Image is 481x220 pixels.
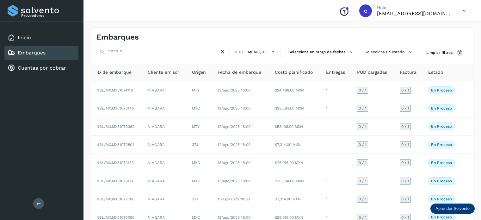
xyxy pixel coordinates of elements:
td: NIAGARA [143,81,187,99]
div: Inicio [4,31,78,45]
span: 12/ago/2025 18:00 [218,142,250,147]
p: En proceso [431,106,452,110]
div: Aprender Solvento [430,204,475,214]
span: 13/ago/2025 18:00 [218,160,250,165]
span: 0 / 1 [359,143,367,147]
td: NIAGARA [143,190,187,208]
p: cuentasespeciales8_met@castores.com.mx [377,10,453,16]
td: MXC [187,172,213,190]
span: 0 / 1 [401,125,409,129]
span: Cliente emisor [148,69,179,76]
td: MXC [187,154,213,172]
div: Embarques [4,46,78,60]
span: 0 / 1 [401,216,409,219]
td: 1 [321,99,352,117]
td: 1 [321,154,352,172]
button: Selecciona un estado [362,47,416,57]
td: NIAGARA [143,99,187,117]
span: 0 / 1 [359,197,367,201]
td: 1 [321,136,352,154]
span: 0 / 1 [359,88,367,92]
a: Embarques [18,50,46,56]
td: MTY [187,117,213,135]
span: 11/ago/2025 18:00 [218,197,250,201]
span: 0 / 1 [359,179,367,183]
span: 0 / 1 [401,88,409,92]
span: 0 / 1 [359,106,367,110]
p: Hola, [377,5,453,10]
span: Factura [400,69,416,76]
td: NIAGARA [143,136,187,154]
span: Limpiar filtros [426,50,453,55]
span: Costo planificado [275,69,313,76]
td: $38,584.00 MXN [270,99,321,117]
span: NBL/MX.MX51073362 [96,124,134,129]
a: Inicio [18,35,31,41]
span: NBL/MX.MX51072780 [96,197,134,201]
span: Origen [192,69,206,76]
span: POD cargadas [357,69,387,76]
span: 0 / 1 [359,125,367,129]
span: 0 / 1 [401,143,409,147]
span: 0 / 1 [401,161,409,165]
td: $25,016.00 MXN [270,154,321,172]
td: 1 [321,190,352,208]
span: NBL/MX.MX51073090 [96,215,134,220]
span: NBL/MX.MX51072804 [96,142,134,147]
td: $38,584.00 MXN [270,172,321,190]
button: ID de embarque [231,47,278,56]
td: 1 [321,117,352,135]
span: 0 / 1 [359,161,367,165]
span: NBL/MX.MX51074118 [96,88,133,92]
td: 1 [321,172,352,190]
p: En proceso [431,160,452,165]
p: En proceso [431,179,452,183]
p: En proceso [431,197,452,201]
span: 0 / 1 [359,216,367,219]
td: NIAGARA [143,172,187,190]
div: Cuentas por cobrar [4,61,78,75]
td: 1 [321,81,352,99]
span: NBL/MX.MX51073133 [96,160,134,165]
span: 0 / 1 [401,179,409,183]
span: ID de embarque [233,49,267,55]
td: $7,314.00 MXN [270,190,321,208]
a: Cuentas por cobrar [18,65,66,71]
span: 0 / 1 [401,106,409,110]
p: Aprender Solvento [435,206,470,211]
span: 13/ago/2025 18:00 [218,88,250,92]
span: Estado [428,69,443,76]
p: Proveedores [21,13,76,18]
span: Entregas [326,69,345,76]
p: En proceso [431,215,452,219]
h4: Embarques [96,33,139,42]
span: ID de embarque [96,69,132,76]
span: Fecha de embarque [218,69,261,76]
span: 13/ago/2025 18:00 [218,179,250,183]
button: Selecciona un rango de fechas [286,47,357,57]
td: 3TJ [187,136,213,154]
td: $7,314.00 MXN [270,136,321,154]
span: 0 / 1 [401,197,409,201]
span: 12/ago/2025 18:00 [218,124,250,129]
span: NBL/MX.MX51073140 [96,106,134,110]
td: MTY [187,81,213,99]
span: NBL/MX.MX51073171 [96,179,133,183]
td: $53,106.00 MXN [270,117,321,135]
p: En proceso [431,124,452,129]
td: MXC [187,99,213,117]
span: 13/ago/2025 18:00 [218,215,250,220]
p: En proceso [431,88,452,92]
td: NIAGARA [143,117,187,135]
button: Limpiar filtros [421,47,468,59]
td: $24,486.00 MXN [270,81,321,99]
td: NIAGARA [143,154,187,172]
td: 3TJ [187,190,213,208]
p: En proceso [431,142,452,147]
span: 13/ago/2025 18:00 [218,106,250,110]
